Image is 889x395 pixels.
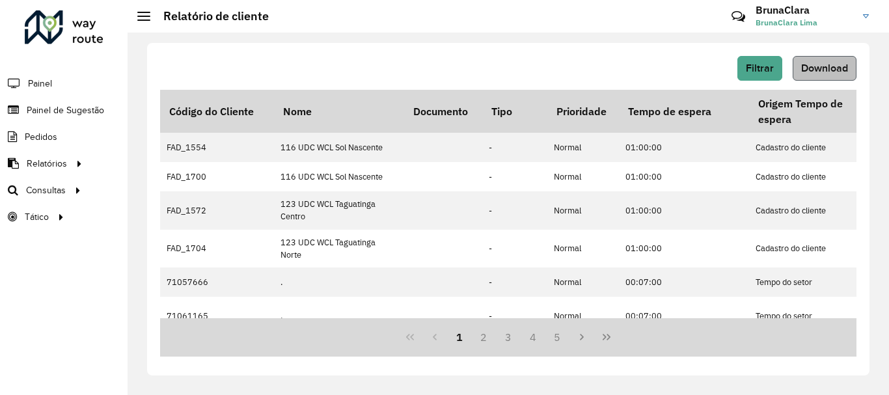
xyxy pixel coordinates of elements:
th: Origem Tempo de espera [749,90,879,133]
span: Filtrar [746,62,774,74]
button: 2 [471,325,496,349]
span: Painel [28,77,52,90]
th: Nome [274,90,404,133]
td: 123 UDC WCL Taguatinga Norte [274,230,404,267]
td: - [482,191,547,229]
td: - [482,162,547,191]
span: BrunaClara Lima [756,17,853,29]
td: Normal [547,267,619,297]
th: Prioridade [547,90,619,133]
button: Filtrar [737,56,782,81]
span: Tático [25,210,49,224]
td: 01:00:00 [619,133,749,162]
td: FAD_1554 [160,133,274,162]
td: Normal [547,191,619,229]
td: 00:07:00 [619,297,749,334]
td: 01:00:00 [619,191,749,229]
td: Cadastro do cliente [749,191,879,229]
td: 01:00:00 [619,162,749,191]
td: - [482,297,547,334]
td: Normal [547,297,619,334]
button: Download [793,56,856,81]
td: 01:00:00 [619,230,749,267]
td: FAD_1700 [160,162,274,191]
td: - [482,230,547,267]
td: FAD_1704 [160,230,274,267]
td: FAD_1572 [160,191,274,229]
button: 3 [496,325,521,349]
td: Tempo do setor [749,267,879,297]
h2: Relatório de cliente [150,9,269,23]
button: 1 [447,325,472,349]
span: Download [801,62,848,74]
td: Normal [547,133,619,162]
button: 4 [521,325,545,349]
td: Cadastro do cliente [749,162,879,191]
td: . [274,297,404,334]
td: Normal [547,162,619,191]
button: Next Page [569,325,594,349]
td: 116 UDC WCL Sol Nascente [274,162,404,191]
td: Cadastro do cliente [749,133,879,162]
td: - [482,267,547,297]
a: Contato Rápido [724,3,752,31]
button: Last Page [594,325,619,349]
td: Cadastro do cliente [749,230,879,267]
td: - [482,133,547,162]
h3: BrunaClara [756,4,853,16]
span: Painel de Sugestão [27,103,104,117]
span: Pedidos [25,130,57,144]
td: Normal [547,230,619,267]
td: . [274,267,404,297]
td: 116 UDC WCL Sol Nascente [274,133,404,162]
td: 71061165 [160,297,274,334]
th: Documento [404,90,482,133]
td: 00:07:00 [619,267,749,297]
td: 71057666 [160,267,274,297]
th: Tipo [482,90,547,133]
span: Relatórios [27,157,67,170]
button: 5 [545,325,570,349]
span: Consultas [26,184,66,197]
td: 123 UDC WCL Taguatinga Centro [274,191,404,229]
th: Tempo de espera [619,90,749,133]
th: Código do Cliente [160,90,274,133]
td: Tempo do setor [749,297,879,334]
